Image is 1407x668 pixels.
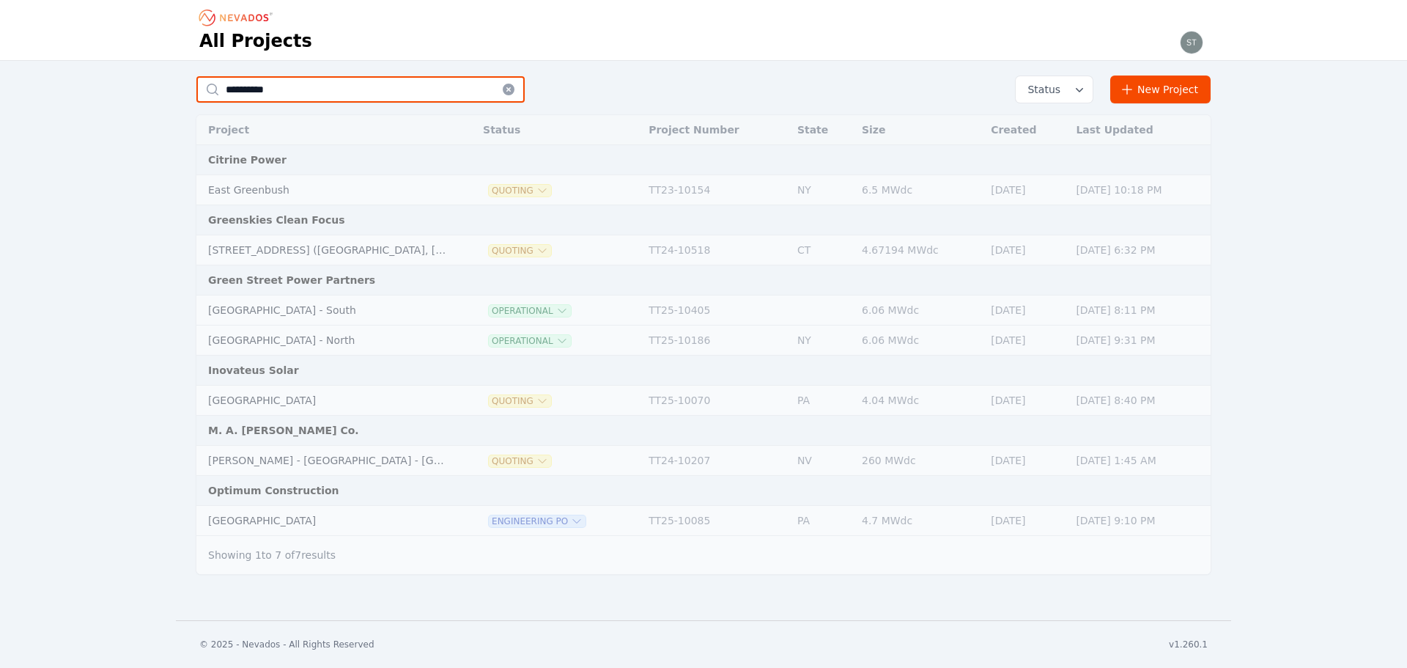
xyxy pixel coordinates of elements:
th: Created [983,115,1068,145]
td: Green Street Power Partners [196,265,1211,296]
td: TT25-10186 [641,326,790,356]
tr: [STREET_ADDRESS] ([GEOGRAPHIC_DATA], [PERSON_NAME])QuotingTT24-10518CT4.67194 MWdc[DATE][DATE] 6:... [196,235,1211,265]
td: 6.06 MWdc [854,296,983,326]
tr: [GEOGRAPHIC_DATA]Engineering POTT25-10085PA4.7 MWdc[DATE][DATE] 9:10 PM [196,506,1211,536]
button: Quoting [489,245,551,257]
tr: [GEOGRAPHIC_DATA] - SouthOperationalTT25-104056.06 MWdc[DATE][DATE] 8:11 PM [196,296,1211,326]
td: NY [790,326,854,356]
button: Operational [489,335,571,347]
td: 6.06 MWdc [854,326,983,356]
td: [DATE] [983,296,1068,326]
td: NV [790,446,854,476]
td: PA [790,506,854,536]
p: Showing to of results [208,548,336,562]
button: Operational [489,305,571,317]
tr: [GEOGRAPHIC_DATA]QuotingTT25-10070PA4.04 MWdc[DATE][DATE] 8:40 PM [196,386,1211,416]
span: 1 [255,549,262,561]
img: steve.mustaro@nevados.solar [1180,31,1203,54]
td: 6.5 MWdc [854,175,983,205]
td: PA [790,386,854,416]
td: [DATE] 6:32 PM [1068,235,1211,265]
button: Status [1016,76,1093,103]
th: Project [196,115,455,145]
td: [DATE] [983,235,1068,265]
td: 4.7 MWdc [854,506,983,536]
td: TT25-10085 [641,506,790,536]
td: East Greenbush [196,175,455,205]
td: [GEOGRAPHIC_DATA] [196,506,455,536]
a: New Project [1110,76,1211,103]
td: 260 MWdc [854,446,983,476]
td: TT25-10070 [641,386,790,416]
div: © 2025 - Nevados - All Rights Reserved [199,639,374,650]
h1: All Projects [199,29,312,53]
td: [GEOGRAPHIC_DATA] [196,386,455,416]
td: [STREET_ADDRESS] ([GEOGRAPHIC_DATA], [PERSON_NAME]) [196,235,455,265]
th: Project Number [641,115,790,145]
td: 4.04 MWdc [854,386,983,416]
th: State [790,115,854,145]
div: v1.260.1 [1169,639,1208,650]
span: 7 [295,549,301,561]
td: NY [790,175,854,205]
td: TT24-10518 [641,235,790,265]
th: Status [476,115,641,145]
td: Inovateus Solar [196,356,1211,386]
td: [DATE] 1:45 AM [1068,446,1211,476]
td: [DATE] [983,506,1068,536]
td: Citrine Power [196,145,1211,175]
span: 7 [275,549,281,561]
td: [DATE] [983,175,1068,205]
td: [DATE] 8:11 PM [1068,296,1211,326]
td: TT25-10405 [641,296,790,326]
th: Last Updated [1068,115,1211,145]
td: Greenskies Clean Focus [196,205,1211,235]
button: Quoting [489,455,551,467]
th: Size [854,115,983,145]
td: M. A. [PERSON_NAME] Co. [196,416,1211,446]
tr: [GEOGRAPHIC_DATA] - NorthOperationalTT25-10186NY6.06 MWdc[DATE][DATE] 9:31 PM [196,326,1211,356]
td: [DATE] 10:18 PM [1068,175,1211,205]
td: [DATE] [983,326,1068,356]
td: [DATE] 9:31 PM [1068,326,1211,356]
td: [DATE] [983,446,1068,476]
td: [DATE] 8:40 PM [1068,386,1211,416]
button: Engineering PO [489,515,586,527]
tr: East GreenbushQuotingTT23-10154NY6.5 MWdc[DATE][DATE] 10:18 PM [196,175,1211,205]
td: 4.67194 MWdc [854,235,983,265]
button: Quoting [489,395,551,407]
td: TT23-10154 [641,175,790,205]
button: Quoting [489,185,551,197]
td: [DATE] 9:10 PM [1068,506,1211,536]
nav: Breadcrumb [199,6,277,29]
td: [GEOGRAPHIC_DATA] - North [196,326,455,356]
td: Optimum Construction [196,476,1211,506]
td: CT [790,235,854,265]
tr: [PERSON_NAME] - [GEOGRAPHIC_DATA] - [GEOGRAPHIC_DATA]QuotingTT24-10207NV260 MWdc[DATE][DATE] 1:45 AM [196,446,1211,476]
td: [GEOGRAPHIC_DATA] - South [196,296,455,326]
td: TT24-10207 [641,446,790,476]
td: [DATE] [983,386,1068,416]
td: [PERSON_NAME] - [GEOGRAPHIC_DATA] - [GEOGRAPHIC_DATA] [196,446,455,476]
span: Status [1022,82,1060,97]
